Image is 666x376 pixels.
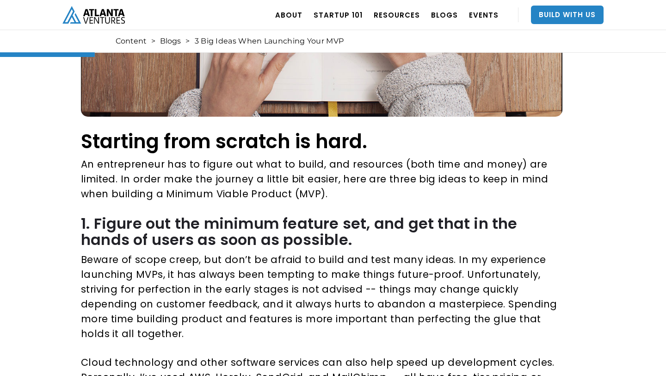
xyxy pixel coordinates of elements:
div: > [151,37,155,46]
a: EVENTS [469,2,499,28]
a: Build With Us [531,6,604,24]
a: Content [116,37,147,46]
a: RESOURCES [374,2,420,28]
div: > [185,37,190,46]
p: An entrepreneur has to figure out what to build, and resources (both time and money) are limited.... [81,157,559,201]
p: Beware of scope creep, but don’t be afraid to build and test many ideas. In my experience launchi... [81,252,559,341]
div: 3 Big Ideas When Launching Your MVP [195,37,344,46]
a: ABOUT [275,2,302,28]
h2: 1. Figure out the minimum feature set, and get that in the hands of users as soon as possible. [81,215,559,248]
h1: Starting from scratch is hard. [81,131,559,152]
a: Blogs [160,37,181,46]
a: Startup 101 [314,2,363,28]
a: BLOGS [431,2,458,28]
